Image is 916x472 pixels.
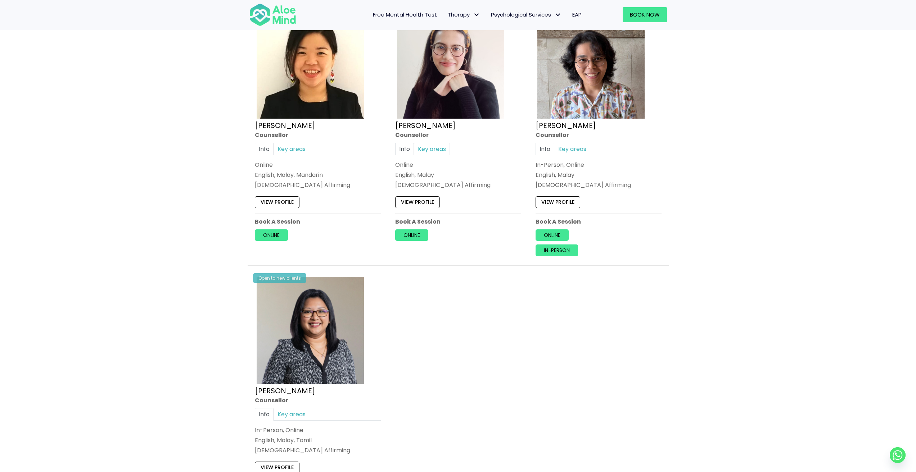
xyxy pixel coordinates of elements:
[255,426,381,434] div: In-Person, Online
[255,446,381,454] div: [DEMOGRAPHIC_DATA] Affirming
[397,12,504,119] img: Therapist Photo Update
[448,11,480,18] span: Therapy
[253,273,306,283] div: Open to new clients
[395,181,521,189] div: [DEMOGRAPHIC_DATA] Affirming
[274,143,310,155] a: Key areas
[306,7,587,22] nav: Menu
[537,12,645,119] img: zafeera counsellor
[630,11,660,18] span: Book Now
[536,229,569,241] a: Online
[414,143,450,155] a: Key areas
[623,7,667,22] a: Book Now
[257,277,364,384] img: Sabrina
[395,217,521,226] p: Book A Session
[536,244,578,256] a: In-person
[572,11,582,18] span: EAP
[395,196,440,208] a: View profile
[536,181,662,189] div: [DEMOGRAPHIC_DATA] Affirming
[553,10,563,20] span: Psychological Services: submenu
[491,11,561,18] span: Psychological Services
[486,7,567,22] a: Psychological ServicesPsychological Services: submenu
[395,131,521,139] div: Counsellor
[257,12,364,119] img: Karen Counsellor
[536,171,662,179] p: English, Malay
[255,131,381,139] div: Counsellor
[536,161,662,169] div: In-Person, Online
[255,161,381,169] div: Online
[255,217,381,226] p: Book A Session
[274,408,310,420] a: Key areas
[890,447,906,463] a: Whatsapp
[536,143,554,155] a: Info
[255,229,288,241] a: Online
[255,436,381,444] p: English, Malay, Tamil
[255,120,315,130] a: [PERSON_NAME]
[536,196,580,208] a: View profile
[395,120,456,130] a: [PERSON_NAME]
[567,7,587,22] a: EAP
[255,396,381,404] div: Counsellor
[367,7,442,22] a: Free Mental Health Test
[395,229,428,241] a: Online
[255,385,315,395] a: [PERSON_NAME]
[536,131,662,139] div: Counsellor
[471,10,482,20] span: Therapy: submenu
[395,161,521,169] div: Online
[395,171,521,179] p: English, Malay
[255,171,381,179] p: English, Malay, Mandarin
[249,3,296,27] img: Aloe mind Logo
[536,120,596,130] a: [PERSON_NAME]
[255,408,274,420] a: Info
[255,196,299,208] a: View profile
[536,217,662,226] p: Book A Session
[255,181,381,189] div: [DEMOGRAPHIC_DATA] Affirming
[373,11,437,18] span: Free Mental Health Test
[395,143,414,155] a: Info
[554,143,590,155] a: Key areas
[255,143,274,155] a: Info
[442,7,486,22] a: TherapyTherapy: submenu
